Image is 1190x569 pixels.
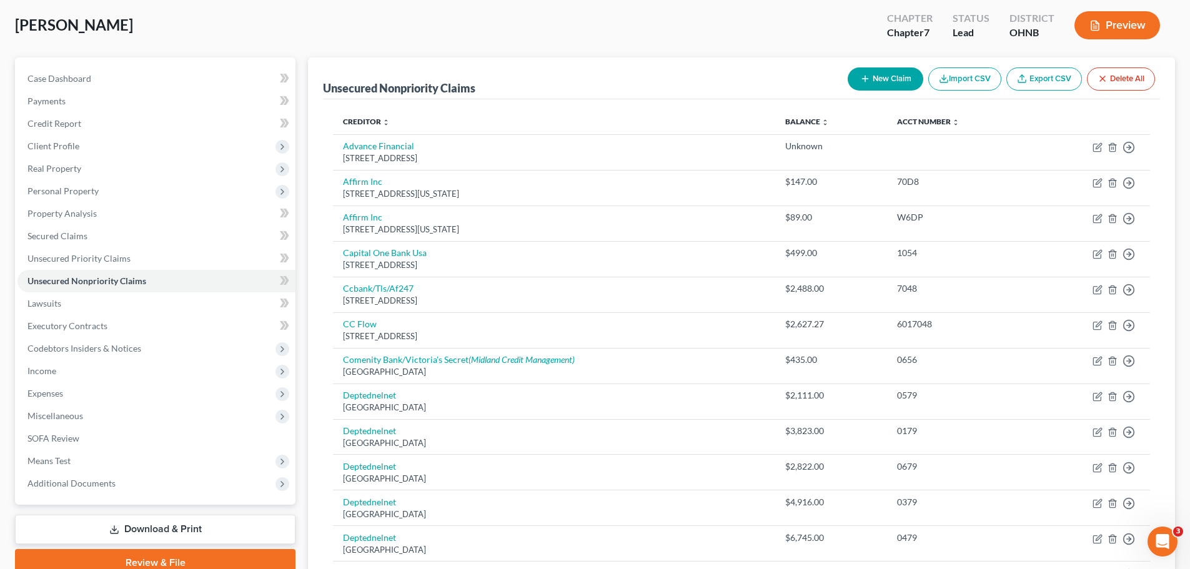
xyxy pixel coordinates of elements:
[928,67,1001,91] button: Import CSV
[343,461,396,472] a: Deptednelnet
[343,497,396,507] a: Deptednelnet
[785,318,877,330] div: $2,627.27
[382,119,390,126] i: unfold_more
[343,330,765,342] div: [STREET_ADDRESS]
[897,247,1022,259] div: 1054
[343,508,765,520] div: [GEOGRAPHIC_DATA]
[343,437,765,449] div: [GEOGRAPHIC_DATA]
[343,473,765,485] div: [GEOGRAPHIC_DATA]
[15,16,133,34] span: [PERSON_NAME]
[897,176,1022,188] div: 70D8
[17,292,295,315] a: Lawsuits
[897,282,1022,295] div: 7048
[17,270,295,292] a: Unsecured Nonpriority Claims
[343,544,765,556] div: [GEOGRAPHIC_DATA]
[17,247,295,270] a: Unsecured Priority Claims
[343,152,765,164] div: [STREET_ADDRESS]
[27,320,107,331] span: Executory Contracts
[17,202,295,225] a: Property Analysis
[27,478,116,488] span: Additional Documents
[897,318,1022,330] div: 6017048
[17,225,295,247] a: Secured Claims
[785,425,877,437] div: $3,823.00
[887,26,933,40] div: Chapter
[343,295,765,307] div: [STREET_ADDRESS]
[27,141,79,151] span: Client Profile
[343,283,414,294] a: Ccbank/Tls/Af247
[785,117,829,126] a: Balance unfold_more
[323,81,475,96] div: Unsecured Nonpriority Claims
[897,425,1022,437] div: 0179
[27,230,87,241] span: Secured Claims
[27,298,61,309] span: Lawsuits
[897,117,959,126] a: Acct Number unfold_more
[17,315,295,337] a: Executory Contracts
[1173,527,1183,537] span: 3
[1009,26,1054,40] div: OHNB
[27,96,66,106] span: Payments
[343,366,765,378] div: [GEOGRAPHIC_DATA]
[27,365,56,376] span: Income
[785,460,877,473] div: $2,822.00
[27,163,81,174] span: Real Property
[343,402,765,413] div: [GEOGRAPHIC_DATA]
[897,532,1022,544] div: 0479
[27,186,99,196] span: Personal Property
[27,388,63,398] span: Expenses
[343,141,414,151] a: Advance Financial
[887,11,933,26] div: Chapter
[897,211,1022,224] div: W6DP
[785,389,877,402] div: $2,111.00
[343,259,765,271] div: [STREET_ADDRESS]
[343,425,396,436] a: Deptednelnet
[1087,67,1155,91] button: Delete All
[897,496,1022,508] div: 0379
[821,119,829,126] i: unfold_more
[343,117,390,126] a: Creditor unfold_more
[343,224,765,235] div: [STREET_ADDRESS][US_STATE]
[785,247,877,259] div: $499.00
[1074,11,1160,39] button: Preview
[343,319,377,329] a: CC Flow
[897,389,1022,402] div: 0579
[27,118,81,129] span: Credit Report
[17,112,295,135] a: Credit Report
[27,208,97,219] span: Property Analysis
[785,532,877,544] div: $6,745.00
[27,275,146,286] span: Unsecured Nonpriority Claims
[343,212,382,222] a: Affirm Inc
[785,282,877,295] div: $2,488.00
[27,433,79,443] span: SOFA Review
[924,26,930,38] span: 7
[469,354,575,365] i: (Midland Credit Management)
[897,354,1022,366] div: 0656
[785,176,877,188] div: $147.00
[785,140,877,152] div: Unknown
[343,354,575,365] a: Comenity Bank/Victoria's Secret(Midland Credit Management)
[27,73,91,84] span: Case Dashboard
[343,176,382,187] a: Affirm Inc
[1009,11,1054,26] div: District
[343,247,427,258] a: Capital One Bank Usa
[785,211,877,224] div: $89.00
[952,119,959,126] i: unfold_more
[848,67,923,91] button: New Claim
[343,188,765,200] div: [STREET_ADDRESS][US_STATE]
[17,90,295,112] a: Payments
[17,67,295,90] a: Case Dashboard
[17,427,295,450] a: SOFA Review
[343,532,396,543] a: Deptednelnet
[27,410,83,421] span: Miscellaneous
[953,11,989,26] div: Status
[1148,527,1178,557] iframe: Intercom live chat
[27,343,141,354] span: Codebtors Insiders & Notices
[897,460,1022,473] div: 0679
[1006,67,1082,91] a: Export CSV
[785,354,877,366] div: $435.00
[785,496,877,508] div: $4,916.00
[953,26,989,40] div: Lead
[27,253,131,264] span: Unsecured Priority Claims
[343,390,396,400] a: Deptednelnet
[15,515,295,544] a: Download & Print
[27,455,71,466] span: Means Test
